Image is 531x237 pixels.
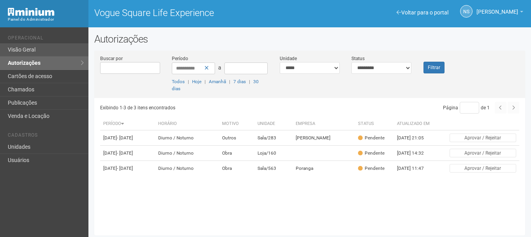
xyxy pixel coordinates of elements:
td: Outros [219,130,254,146]
a: 7 dias [233,79,246,84]
a: [PERSON_NAME] [476,10,523,16]
a: Amanhã [209,79,226,84]
img: Minium [8,8,55,16]
div: Pendente [358,135,385,141]
span: - [DATE] [117,166,133,171]
label: Unidade [280,55,297,62]
span: | [188,79,189,84]
td: Sala/563 [254,161,293,176]
th: Motivo [219,118,254,130]
td: Obra [219,161,254,176]
span: a [218,64,221,71]
td: Poranga [293,161,355,176]
th: Atualizado em [394,118,437,130]
td: Sala/283 [254,130,293,146]
td: Diurno / Noturno [155,130,219,146]
button: Aprovar / Rejeitar [450,164,516,173]
div: Pendente [358,150,385,157]
button: Filtrar [423,62,445,73]
span: Nicolle Silva [476,1,518,15]
span: | [229,79,230,84]
a: Todos [172,79,185,84]
td: [DATE] [100,130,155,146]
span: Página de 1 [443,105,490,110]
h2: Autorizações [94,33,525,45]
td: [PERSON_NAME] [293,130,355,146]
span: | [205,79,206,84]
td: [DATE] 21:05 [394,130,437,146]
span: - [DATE] [117,135,133,141]
a: Hoje [192,79,201,84]
th: Horário [155,118,219,130]
td: Diurno / Noturno [155,161,219,176]
td: Diurno / Noturno [155,146,219,161]
button: Aprovar / Rejeitar [450,134,516,142]
th: Unidade [254,118,293,130]
li: Operacional [8,35,83,43]
td: [DATE] [100,161,155,176]
td: [DATE] 11:47 [394,161,437,176]
div: Painel do Administrador [8,16,83,23]
th: Status [355,118,394,130]
li: Cadastros [8,132,83,141]
span: | [249,79,250,84]
td: [DATE] 14:32 [394,146,437,161]
div: Exibindo 1-3 de 3 itens encontrados [100,102,307,114]
label: Status [351,55,365,62]
span: - [DATE] [117,150,133,156]
button: Aprovar / Rejeitar [450,149,516,157]
a: Voltar para o portal [397,9,448,16]
td: Loja/160 [254,146,293,161]
h1: Vogue Square Life Experience [94,8,304,18]
label: Período [172,55,188,62]
td: [DATE] [100,146,155,161]
label: Buscar por [100,55,123,62]
div: Pendente [358,165,385,172]
a: NS [460,5,473,18]
th: Período [100,118,155,130]
td: Obra [219,146,254,161]
th: Empresa [293,118,355,130]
